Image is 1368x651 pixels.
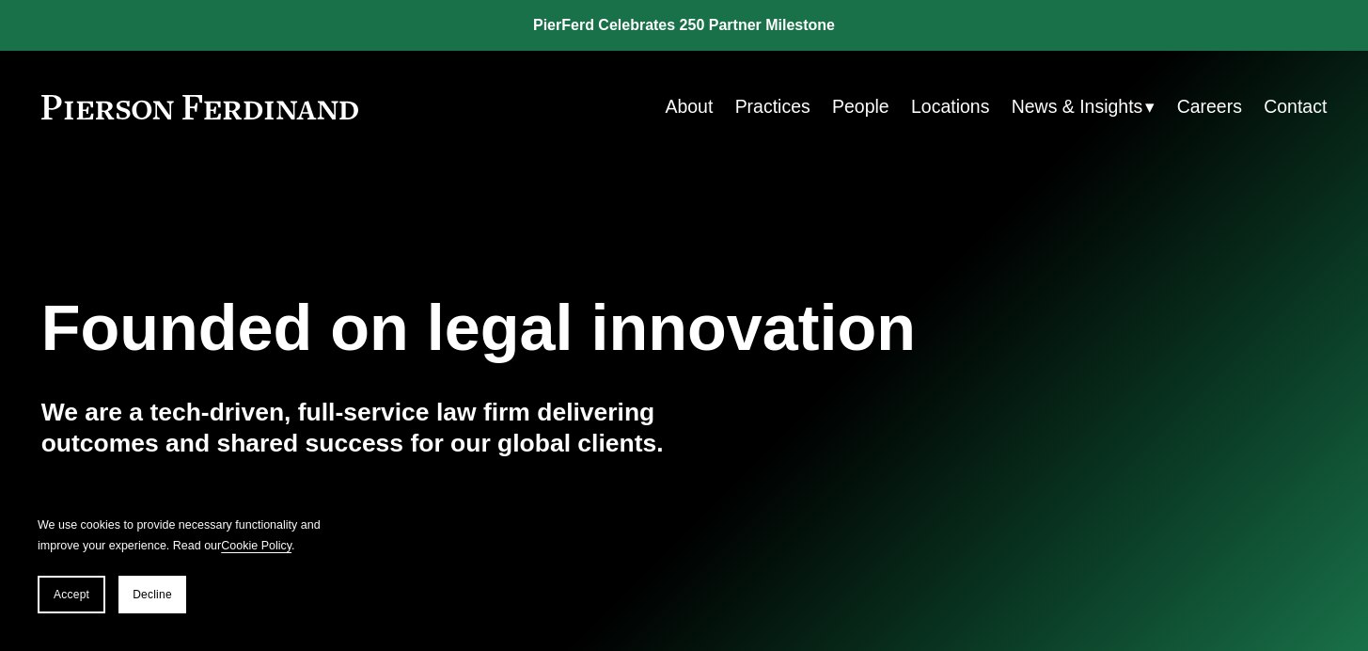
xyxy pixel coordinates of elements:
[1012,88,1156,125] a: folder dropdown
[1012,90,1143,123] span: News & Insights
[665,88,713,125] a: About
[54,588,89,601] span: Accept
[41,291,1113,364] h1: Founded on legal innovation
[221,539,291,552] a: Cookie Policy
[41,397,684,460] h4: We are a tech-driven, full-service law firm delivering outcomes and shared success for our global...
[1264,88,1327,125] a: Contact
[735,88,810,125] a: Practices
[19,496,357,632] section: Cookie banner
[911,88,989,125] a: Locations
[1177,88,1242,125] a: Careers
[832,88,889,125] a: People
[38,515,338,557] p: We use cookies to provide necessary functionality and improve your experience. Read our .
[38,576,105,613] button: Accept
[133,588,172,601] span: Decline
[118,576,186,613] button: Decline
